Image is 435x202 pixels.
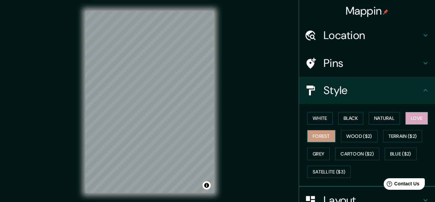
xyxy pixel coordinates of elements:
[405,112,428,125] button: Love
[299,22,435,49] div: Location
[203,181,211,189] button: Toggle attribution
[335,148,379,160] button: Cartoon ($2)
[383,130,422,143] button: Terrain ($2)
[85,11,214,193] canvas: Map
[346,4,389,18] h4: Mappin
[307,112,333,125] button: White
[299,50,435,77] div: Pins
[385,148,417,160] button: Blue ($2)
[375,176,428,195] iframe: Help widget launcher
[307,148,330,160] button: Grey
[338,112,364,125] button: Black
[383,9,388,15] img: pin-icon.png
[324,84,421,97] h4: Style
[369,112,400,125] button: Natural
[307,166,351,178] button: Satellite ($3)
[299,77,435,104] div: Style
[324,56,421,70] h4: Pins
[324,29,421,42] h4: Location
[307,130,335,143] button: Forest
[341,130,378,143] button: Wood ($2)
